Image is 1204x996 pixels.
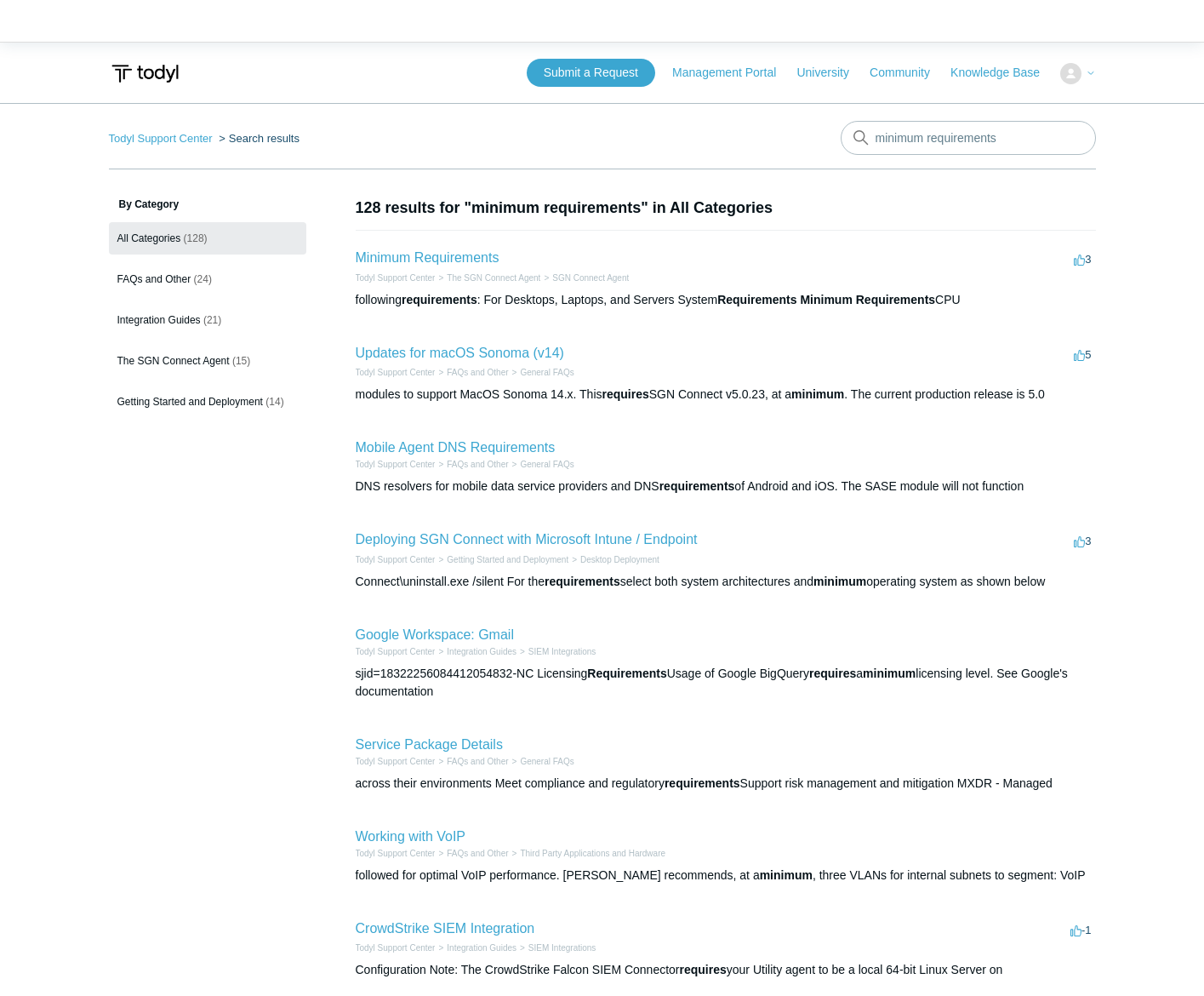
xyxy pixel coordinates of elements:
[356,553,436,566] li: Todyl Support Center
[356,386,1096,404] div: modules to support MacOS Sonoma 14.x. This SGN Connect v5.0.23, at a . The current production rel...
[356,291,1096,309] div: following : For Desktops, Laptops, and Servers System CPU
[356,532,698,547] a: Deploying SGN Connect with Microsoft Intune / Endpoint
[203,314,221,326] span: (21)
[580,555,659,564] a: Desktop Deployment
[520,460,573,469] a: General FAQs
[791,387,844,401] em: minimum
[194,273,212,285] span: (24)
[435,553,568,566] li: Getting Started and Deployment
[356,366,436,379] li: Todyl Support Center
[1074,535,1091,547] span: 3
[552,273,629,283] a: SGN Connect Agent
[447,273,540,283] a: The SGN Connect Agent
[109,132,216,145] li: Todyl Support Center
[841,121,1096,155] input: Search
[602,387,649,401] em: requires
[402,293,477,306] em: requirements
[516,645,596,658] li: SIEM Integrations
[356,737,503,752] a: Service Package Details
[356,368,436,377] a: Todyl Support Center
[447,647,516,656] a: Integration Guides
[109,263,306,295] a: FAQs and Other (24)
[435,366,508,379] li: FAQs and Other
[109,197,306,212] h3: By Category
[435,847,508,860] li: FAQs and Other
[1070,924,1092,936] span: -1
[356,647,436,656] a: Todyl Support Center
[540,272,629,284] li: SGN Connect Agent
[520,757,573,766] a: General FAQs
[435,755,508,768] li: FAQs and Other
[516,942,596,954] li: SIEM Integrations
[447,460,508,469] a: FAQs and Other
[356,847,436,860] li: Todyl Support Center
[356,943,436,953] a: Todyl Support Center
[509,366,574,379] li: General FAQs
[356,458,436,471] li: Todyl Support Center
[435,645,516,658] li: Integration Guides
[447,757,508,766] a: FAQs and Other
[117,314,201,326] span: Integration Guides
[215,132,300,145] li: Search results
[356,645,436,658] li: Todyl Support Center
[447,943,516,953] a: Integration Guides
[109,132,213,145] a: Todyl Support Center
[800,293,935,306] em: Minimum Requirements
[809,667,856,680] em: requires
[356,573,1096,591] div: Connect\uninstall.exe /silent For the select both system architectures and operating system as sh...
[545,575,620,588] em: requirements
[527,59,655,87] a: Submit a Request
[447,849,508,858] a: FAQs and Other
[356,775,1096,793] div: across their environments Meet compliance and regulatory Support risk management and mitigation M...
[587,667,666,680] em: Requirements
[520,849,665,858] a: Third Party Applications and Hardware
[356,197,1096,220] h1: 128 results for "minimum requirements" in All Categories
[950,64,1057,82] a: Knowledge Base
[568,553,659,566] li: Desktop Deployment
[356,829,466,844] a: Working with VoIP
[356,942,436,954] li: Todyl Support Center
[435,272,540,284] li: The SGN Connect Agent
[109,345,306,377] a: The SGN Connect Agent (15)
[520,368,573,377] a: General FAQs
[717,293,796,306] em: Requirements
[356,250,499,265] a: Minimum Requirements
[356,460,436,469] a: Todyl Support Center
[356,478,1096,495] div: DNS resolvers for mobile data service providers and DNS of Android and iOS. The SASE module will ...
[356,755,436,768] li: Todyl Support Center
[528,647,596,656] a: SIEM Integrations
[356,921,535,936] a: CrowdStrike SIEM Integration
[863,667,916,680] em: minimum
[117,273,191,285] span: FAQs and Other
[435,458,508,471] li: FAQs and Other
[117,232,181,244] span: All Categories
[659,479,735,493] em: requirements
[672,64,793,82] a: Management Portal
[509,755,574,768] li: General FAQs
[665,776,740,790] em: requirements
[232,355,250,367] span: (15)
[356,440,556,455] a: Mobile Agent DNS Requirements
[356,555,436,564] a: Todyl Support Center
[265,396,283,408] span: (14)
[356,272,436,284] li: Todyl Support Center
[447,368,508,377] a: FAQs and Other
[356,273,436,283] a: Todyl Support Center
[356,961,1096,979] div: Configuration Note: The CrowdStrike Falcon SIEM Connector your Utility agent to be a local 64-bit...
[356,346,564,360] a: Updates for macOS Sonoma (v14)
[509,847,665,860] li: Third Party Applications and Hardware
[109,58,181,89] img: Todyl Support Center Help Center home page
[356,665,1096,701] div: sjid=18322256084412054832-NC Licensing Usage of Google BigQuery a licensing level. See Google's d...
[447,555,568,564] a: Getting Started and Deployment
[109,304,306,336] a: Integration Guides (21)
[680,963,727,976] em: requires
[117,396,263,408] span: Getting Started and Deployment
[356,627,514,642] a: Google Workspace: Gmail
[184,232,208,244] span: (128)
[796,64,865,82] a: University
[117,355,230,367] span: The SGN Connect Agent
[109,386,306,418] a: Getting Started and Deployment (14)
[528,943,596,953] a: SIEM Integrations
[109,222,306,255] a: All Categories (128)
[356,757,436,766] a: Todyl Support Center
